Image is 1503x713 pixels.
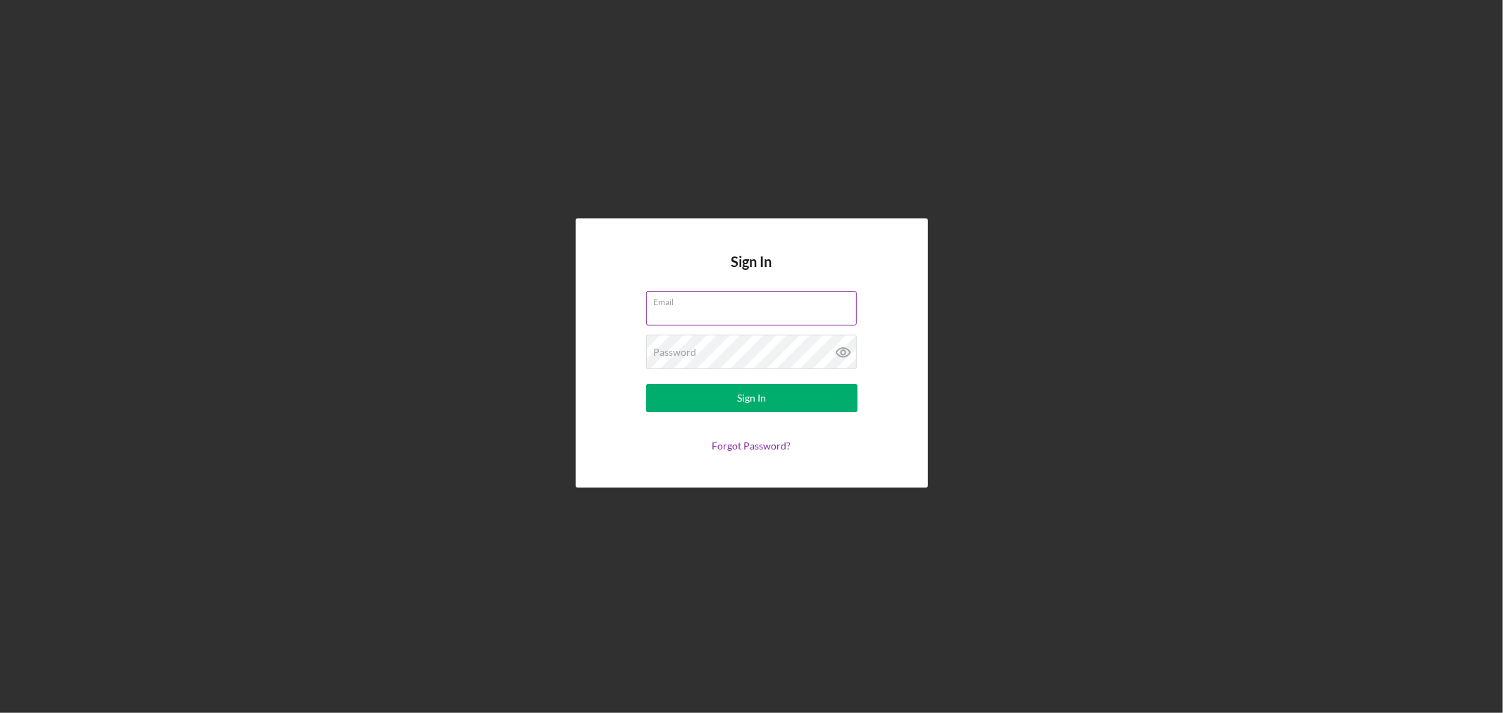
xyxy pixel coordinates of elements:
[654,292,857,307] label: Email
[654,347,697,358] label: Password
[646,384,858,412] button: Sign In
[712,440,791,452] a: Forgot Password?
[731,254,772,291] h4: Sign In
[737,384,766,412] div: Sign In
